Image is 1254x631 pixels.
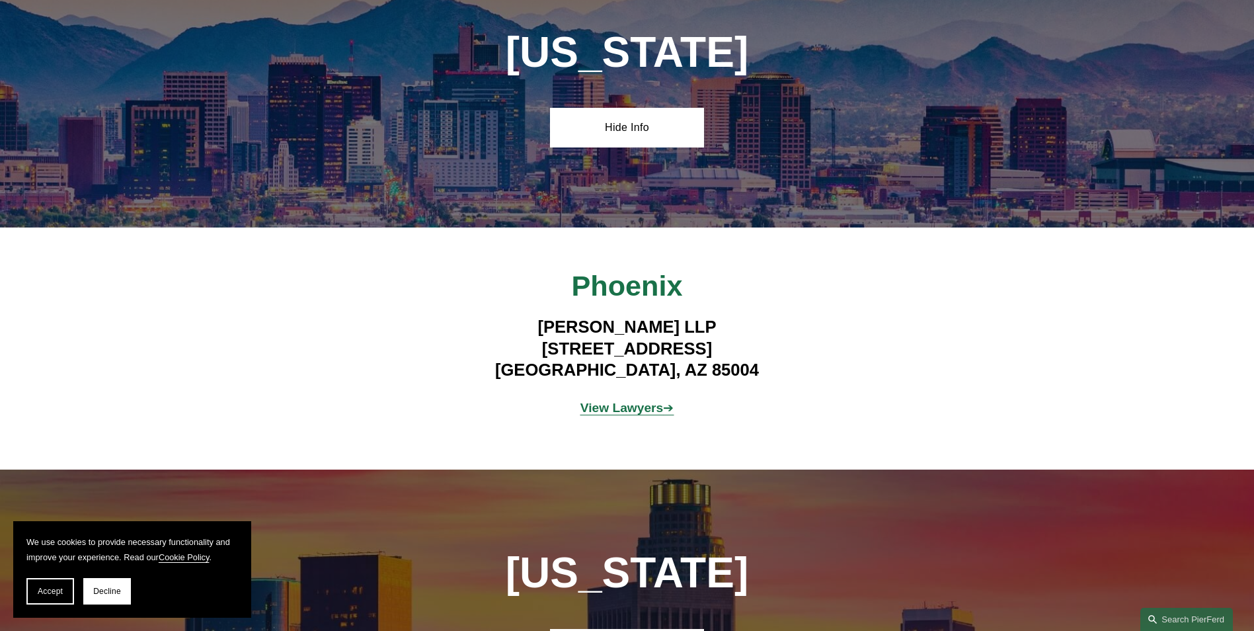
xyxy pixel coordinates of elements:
[663,401,674,415] a: ➔
[550,108,704,147] a: Hide Info
[26,534,238,565] p: We use cookies to provide necessary functionality and improve your experience. Read our .
[434,28,820,77] h1: [US_STATE]
[13,521,251,618] section: Cookie banner
[580,401,664,415] a: View Lawyers
[434,549,820,597] h1: [US_STATE]
[159,552,210,562] a: Cookie Policy
[572,270,683,302] span: Phoenix
[83,578,131,605] button: Decline
[434,316,820,380] h4: [PERSON_NAME] LLP [STREET_ADDRESS] [GEOGRAPHIC_DATA], AZ 85004
[38,587,63,596] span: Accept
[1140,608,1233,631] a: Search this site
[26,578,74,605] button: Accept
[93,587,121,596] span: Decline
